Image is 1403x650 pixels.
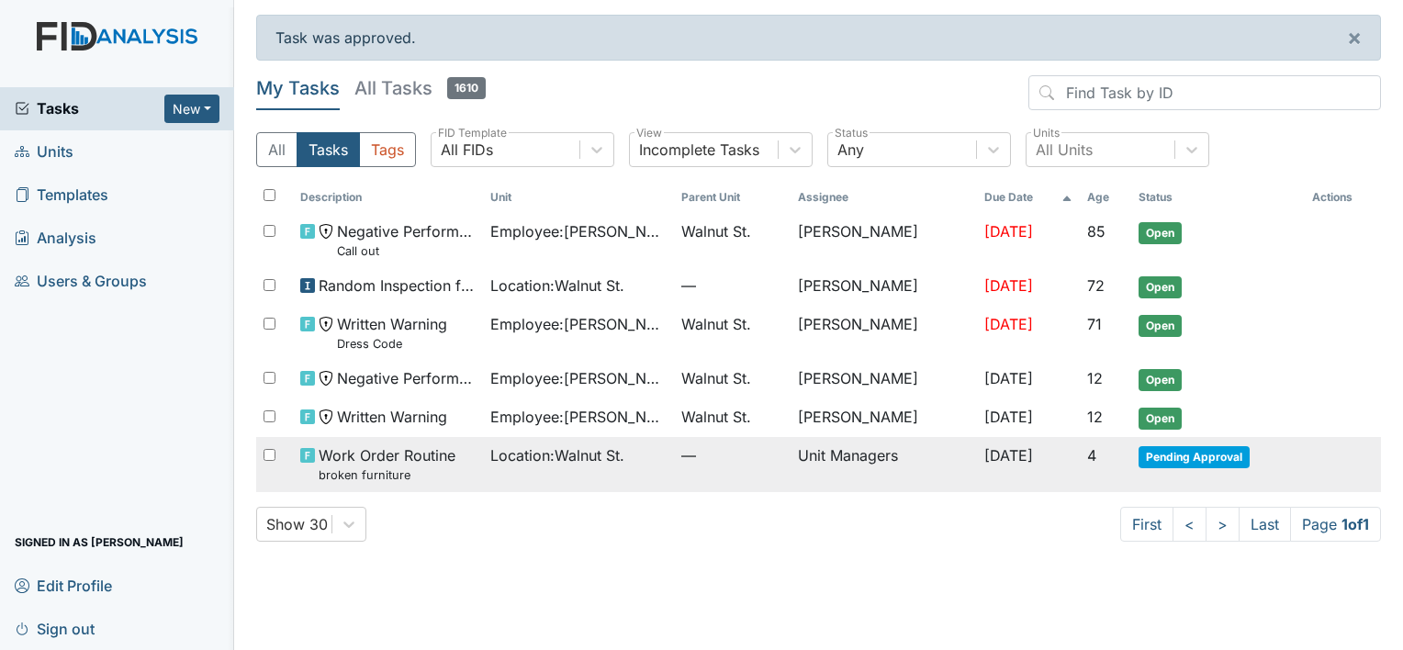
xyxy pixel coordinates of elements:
span: 12 [1087,369,1103,387]
span: 1610 [447,77,486,99]
small: Call out [337,242,476,260]
span: Work Order Routine broken furniture [319,444,455,484]
th: Toggle SortBy [977,182,1080,213]
td: [PERSON_NAME] [791,360,977,398]
div: Any [837,139,864,161]
span: [DATE] [984,222,1033,241]
span: [DATE] [984,446,1033,465]
input: Find Task by ID [1028,75,1381,110]
span: Open [1139,408,1182,430]
span: Random Inspection for Evening [319,275,476,297]
span: Open [1139,369,1182,391]
small: Dress Code [337,335,447,353]
span: [DATE] [984,315,1033,333]
span: Signed in as [PERSON_NAME] [15,528,184,556]
h5: All Tasks [354,75,486,101]
td: [PERSON_NAME] [791,398,977,437]
span: Pending Approval [1139,446,1250,468]
span: Walnut St. [681,367,751,389]
span: Open [1139,276,1182,298]
span: 85 [1087,222,1106,241]
button: New [164,95,219,123]
th: Toggle SortBy [674,182,791,213]
span: Negative Performance Review [337,367,476,389]
span: Sign out [15,614,95,643]
span: Edit Profile [15,571,112,600]
th: Assignee [791,182,977,213]
button: Tags [359,132,416,167]
div: Task was approved. [256,15,1381,61]
span: Location : Walnut St. [490,444,624,466]
span: Written Warning Dress Code [337,313,447,353]
span: Negative Performance Review Call out [337,220,476,260]
td: Unit Managers [791,437,977,491]
div: Incomplete Tasks [639,139,759,161]
span: 4 [1087,446,1096,465]
td: [PERSON_NAME] [791,267,977,306]
th: Toggle SortBy [293,182,483,213]
span: [DATE] [984,408,1033,426]
th: Actions [1305,182,1381,213]
button: Tasks [297,132,360,167]
span: Employee : [PERSON_NAME] [490,367,666,389]
span: Walnut St. [681,406,751,428]
span: Page [1290,507,1381,542]
span: Users & Groups [15,267,147,296]
span: [DATE] [984,276,1033,295]
button: All [256,132,297,167]
span: Walnut St. [681,220,751,242]
button: × [1329,16,1380,60]
span: Units [15,138,73,166]
span: Walnut St. [681,313,751,335]
span: [DATE] [984,369,1033,387]
a: Tasks [15,97,164,119]
span: × [1347,24,1362,50]
span: Location : Walnut St. [490,275,624,297]
span: Employee : [PERSON_NAME] [490,220,666,242]
th: Toggle SortBy [1080,182,1130,213]
small: broken furniture [319,466,455,484]
input: Toggle All Rows Selected [264,189,275,201]
span: Employee : [PERSON_NAME][GEOGRAPHIC_DATA] [490,313,666,335]
span: Employee : [PERSON_NAME] [490,406,666,428]
a: Last [1239,507,1291,542]
th: Toggle SortBy [1131,182,1305,213]
a: < [1173,507,1207,542]
div: All Units [1036,139,1093,161]
span: 12 [1087,408,1103,426]
div: All FIDs [441,139,493,161]
div: Type filter [256,132,416,167]
span: Written Warning [337,406,447,428]
span: — [681,444,783,466]
span: 71 [1087,315,1102,333]
span: Open [1139,315,1182,337]
strong: 1 of 1 [1341,515,1369,533]
h5: My Tasks [256,75,340,101]
div: Show 30 [266,513,328,535]
span: Open [1139,222,1182,244]
span: Templates [15,181,108,209]
nav: task-pagination [1120,507,1381,542]
td: [PERSON_NAME] [791,306,977,360]
th: Toggle SortBy [483,182,673,213]
span: 72 [1087,276,1105,295]
a: > [1206,507,1240,542]
a: First [1120,507,1173,542]
span: Analysis [15,224,96,252]
span: — [681,275,783,297]
td: [PERSON_NAME] [791,213,977,267]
